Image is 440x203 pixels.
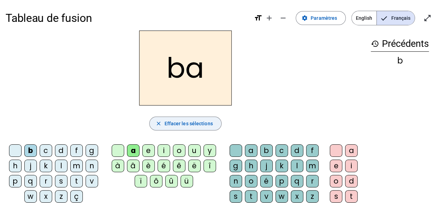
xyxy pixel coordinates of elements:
[40,190,52,203] div: x
[345,160,358,172] div: i
[345,175,358,187] div: d
[173,144,185,157] div: o
[55,160,67,172] div: l
[24,144,37,157] div: b
[377,11,415,25] span: Français
[260,190,273,203] div: v
[254,14,262,22] mat-icon: format_size
[142,160,155,172] div: è
[230,160,242,172] div: g
[173,160,185,172] div: ê
[275,160,288,172] div: k
[70,175,83,187] div: t
[311,14,337,22] span: Paramètres
[275,190,288,203] div: w
[245,190,257,203] div: t
[203,160,216,172] div: î
[260,175,273,187] div: é
[155,120,161,127] mat-icon: close
[158,144,170,157] div: i
[421,11,434,25] button: Entrer en plein écran
[55,190,67,203] div: z
[276,11,290,25] button: Diminuer la taille de la police
[86,160,98,172] div: n
[260,144,273,157] div: b
[330,190,342,203] div: s
[351,11,415,25] mat-button-toggle-group: Language selection
[150,175,162,187] div: ô
[86,144,98,157] div: g
[135,175,147,187] div: ï
[296,11,346,25] button: Paramètres
[306,190,319,203] div: z
[86,175,98,187] div: v
[181,175,193,187] div: ü
[291,190,303,203] div: x
[40,160,52,172] div: k
[9,175,22,187] div: p
[70,160,83,172] div: m
[24,160,37,172] div: j
[291,160,303,172] div: l
[330,175,342,187] div: o
[188,160,201,172] div: ë
[306,175,319,187] div: r
[423,14,432,22] mat-icon: open_in_full
[203,144,216,157] div: y
[55,144,67,157] div: d
[164,119,213,128] span: Effacer les sélections
[371,57,429,65] div: b
[345,144,358,157] div: a
[275,175,288,187] div: p
[306,144,319,157] div: f
[70,144,83,157] div: f
[70,190,83,203] div: ç
[9,160,22,172] div: h
[371,36,429,52] h3: Précédents
[275,144,288,157] div: c
[279,14,287,22] mat-icon: remove
[302,15,308,21] mat-icon: settings
[291,144,303,157] div: d
[6,7,248,29] h1: Tableau de fusion
[265,14,273,22] mat-icon: add
[158,160,170,172] div: é
[24,190,37,203] div: w
[230,175,242,187] div: n
[245,160,257,172] div: h
[371,40,379,48] mat-icon: history
[112,160,124,172] div: à
[345,190,358,203] div: t
[291,175,303,187] div: q
[40,175,52,187] div: r
[352,11,376,25] span: English
[127,144,139,157] div: a
[127,160,139,172] div: â
[245,175,257,187] div: o
[260,160,273,172] div: j
[24,175,37,187] div: q
[139,31,232,105] h2: ba
[262,11,276,25] button: Augmenter la taille de la police
[165,175,178,187] div: û
[40,144,52,157] div: c
[330,160,342,172] div: e
[230,190,242,203] div: s
[55,175,67,187] div: s
[245,144,257,157] div: a
[142,144,155,157] div: e
[306,160,319,172] div: m
[188,144,201,157] div: u
[149,117,221,130] button: Effacer les sélections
